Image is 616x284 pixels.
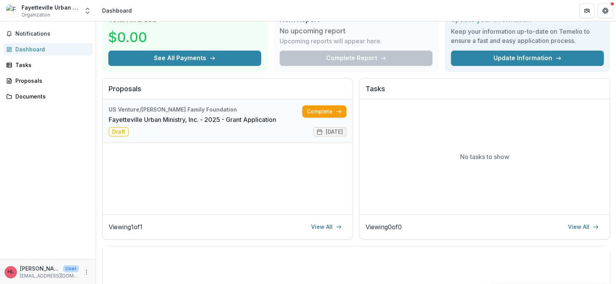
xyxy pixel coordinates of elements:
[366,222,402,231] p: Viewing 0 of 0
[366,85,603,99] h2: Tasks
[109,85,346,99] h2: Proposals
[3,90,93,103] a: Documents
[22,11,50,18] span: Organization
[63,265,79,272] p: User
[15,45,86,53] div: Dashboard
[82,268,91,277] button: More
[3,74,93,87] a: Proposals
[109,222,142,231] p: Viewing 1 of 1
[22,3,79,11] div: Fayetteville Urban Ministry, Inc.
[15,61,86,69] div: Tasks
[306,221,346,233] a: View All
[280,27,346,35] h3: No upcoming report
[15,77,86,85] div: Proposals
[451,27,604,45] h3: Keep your information up-to-date on Temelio to ensure a fast and easy application process.
[82,3,93,18] button: Open entity switcher
[460,152,509,161] p: No tasks to show
[3,43,93,56] a: Dashboard
[109,115,276,124] a: Fayetteville Urban Ministry, Inc. - 2025 - Grant Application
[15,31,89,37] span: Notifications
[99,5,135,16] nav: breadcrumb
[302,105,346,118] a: Complete
[3,59,93,71] a: Tasks
[563,221,603,233] a: View All
[8,269,14,274] div: Hannah Lucas
[20,273,79,279] p: [EMAIL_ADDRESS][DOMAIN_NAME]
[3,28,93,40] button: Notifications
[15,92,86,100] div: Documents
[20,264,60,273] p: [PERSON_NAME]
[579,3,594,18] button: Partners
[598,3,613,18] button: Get Help
[451,51,604,66] a: Update Information
[102,7,132,15] div: Dashboard
[108,51,261,66] button: See All Payments
[108,27,166,48] h3: $0.00
[280,36,382,46] p: Upcoming reports will appear here.
[6,5,18,17] img: Fayetteville Urban Ministry, Inc.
